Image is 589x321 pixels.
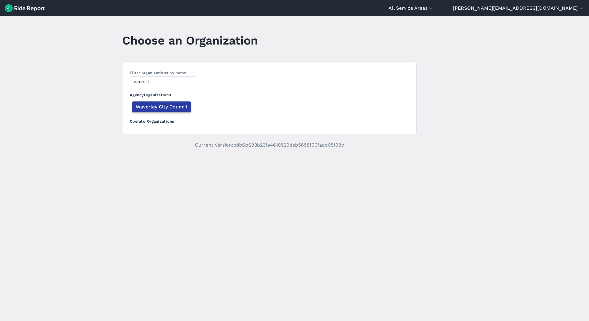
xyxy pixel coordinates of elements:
button: Waverley City Council [132,101,191,112]
button: [PERSON_NAME][EMAIL_ADDRESS][DOMAIN_NAME] [453,5,584,12]
img: Ride Report [5,4,45,12]
input: Filter by name [130,76,196,87]
p: Current Version: cdb6b693b23fe4618520deb5658f00facd05108c [122,141,417,149]
h3: Operator Organizations [130,114,409,127]
span: Waverley City Council [136,103,187,111]
label: Filter organizations by name [130,71,186,75]
h3: Agency Organizations [130,87,409,100]
h1: Choose an Organization [122,32,258,49]
button: All Service Areas [389,5,434,12]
